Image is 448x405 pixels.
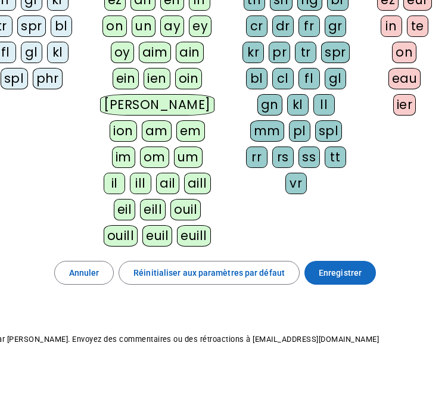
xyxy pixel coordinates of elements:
div: eil [114,199,136,220]
div: tr [295,42,316,63]
div: ey [189,15,211,37]
div: cl [272,68,294,89]
div: te [407,15,428,37]
div: ay [160,15,184,37]
div: un [132,15,155,37]
div: pl [289,120,310,142]
button: Réinitialiser aux paramètres par défaut [119,261,300,285]
div: spr [321,42,350,63]
button: Enregistrer [304,261,376,285]
div: ouill [104,225,138,247]
div: bl [246,68,267,89]
div: spl [315,120,343,142]
div: gl [21,42,42,63]
div: eau [388,68,421,89]
div: ail [156,173,179,194]
div: fr [298,15,320,37]
div: am [142,120,172,142]
div: oin [175,68,203,89]
div: rs [272,147,294,168]
div: on [102,15,127,37]
div: spr [17,15,46,37]
div: [PERSON_NAME] [100,94,214,116]
div: vr [285,173,307,194]
span: Enregistrer [319,266,362,280]
div: ill [130,173,151,194]
div: mm [250,120,284,142]
span: Annuler [69,266,99,280]
div: gr [325,15,346,37]
div: fl [298,68,320,89]
div: euil [142,225,172,247]
button: Annuler [54,261,114,285]
div: kr [242,42,264,63]
div: kl [287,94,309,116]
div: gl [325,68,346,89]
div: ien [144,68,170,89]
div: oy [111,42,134,63]
div: euill [177,225,210,247]
div: spl [1,68,28,89]
div: ouil [170,199,201,220]
div: phr [33,68,63,89]
div: on [392,42,416,63]
div: kl [47,42,69,63]
div: tt [325,147,346,168]
div: eill [140,199,166,220]
div: om [140,147,169,168]
div: rr [246,147,267,168]
div: aill [184,173,211,194]
div: ll [313,94,335,116]
span: Réinitialiser aux paramètres par défaut [133,266,285,280]
div: in [381,15,402,37]
div: cr [246,15,267,37]
div: ain [176,42,204,63]
div: ein [113,68,139,89]
div: bl [51,15,72,37]
div: pr [269,42,290,63]
div: ion [110,120,137,142]
div: em [176,120,205,142]
div: il [104,173,125,194]
div: aim [139,42,172,63]
div: ier [393,94,416,116]
div: ss [298,147,320,168]
div: dr [272,15,294,37]
div: um [174,147,203,168]
div: im [112,147,135,168]
div: gn [257,94,282,116]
